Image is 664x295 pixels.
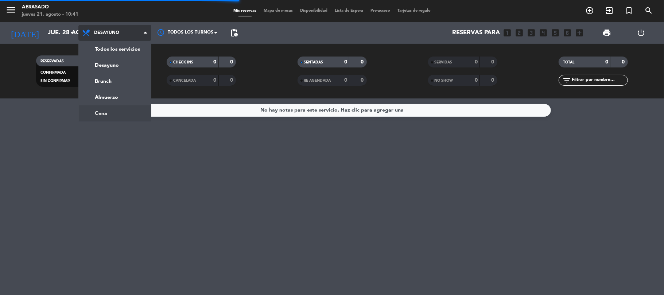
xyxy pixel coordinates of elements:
i: arrow_drop_down [68,28,77,37]
i: add_box [575,28,585,38]
i: looks_3 [527,28,536,38]
strong: 0 [214,78,217,83]
span: pending_actions [230,28,238,37]
strong: 0 [344,78,347,83]
div: LOG OUT [624,22,659,44]
strong: 0 [605,59,608,65]
span: Disponibilidad [296,9,331,13]
i: menu [5,4,16,15]
span: Tarjetas de regalo [394,9,434,13]
i: add_circle_outline [585,6,594,15]
strong: 0 [361,59,365,65]
span: Desayuno [94,30,119,35]
div: No hay notas para este servicio. Haz clic para agregar una [260,106,404,114]
span: print [602,28,611,37]
a: Almuerzo [79,89,151,105]
a: Desayuno [79,57,151,73]
span: NO SHOW [435,79,453,82]
strong: 0 [361,78,365,83]
span: SIN CONFIRMAR [40,79,70,83]
strong: 0 [475,59,478,65]
input: Filtrar por nombre... [571,76,628,84]
i: power_settings_new [637,28,646,37]
strong: 0 [622,59,626,65]
strong: 0 [491,59,496,65]
span: CONFIRMADA [40,71,66,74]
span: RE AGENDADA [304,79,331,82]
strong: 0 [230,59,234,65]
i: search [644,6,653,15]
a: Brunch [79,73,151,89]
a: Cena [79,105,151,121]
span: Mis reservas [230,9,260,13]
strong: 0 [344,59,347,65]
i: filter_list [562,76,571,85]
strong: 0 [475,78,478,83]
span: Mapa de mesas [260,9,296,13]
i: turned_in_not [625,6,633,15]
span: RESERVADAS [40,59,64,63]
i: exit_to_app [605,6,614,15]
i: looks_4 [539,28,548,38]
strong: 0 [214,59,217,65]
div: jueves 21. agosto - 10:41 [22,11,78,18]
span: CHECK INS [173,61,193,64]
i: looks_one [503,28,512,38]
span: Reservas para [453,30,500,36]
strong: 0 [230,78,234,83]
span: TOTAL [563,61,574,64]
div: Abrasado [22,4,78,11]
button: menu [5,4,16,18]
i: looks_5 [551,28,560,38]
i: [DATE] [5,25,44,41]
i: looks_6 [563,28,572,38]
span: Lista de Espera [331,9,367,13]
strong: 0 [491,78,496,83]
span: CANCELADA [173,79,196,82]
span: Pre-acceso [367,9,394,13]
span: SERVIDAS [435,61,453,64]
i: looks_two [515,28,524,38]
a: Todos los servicios [79,41,151,57]
span: SENTADAS [304,61,323,64]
